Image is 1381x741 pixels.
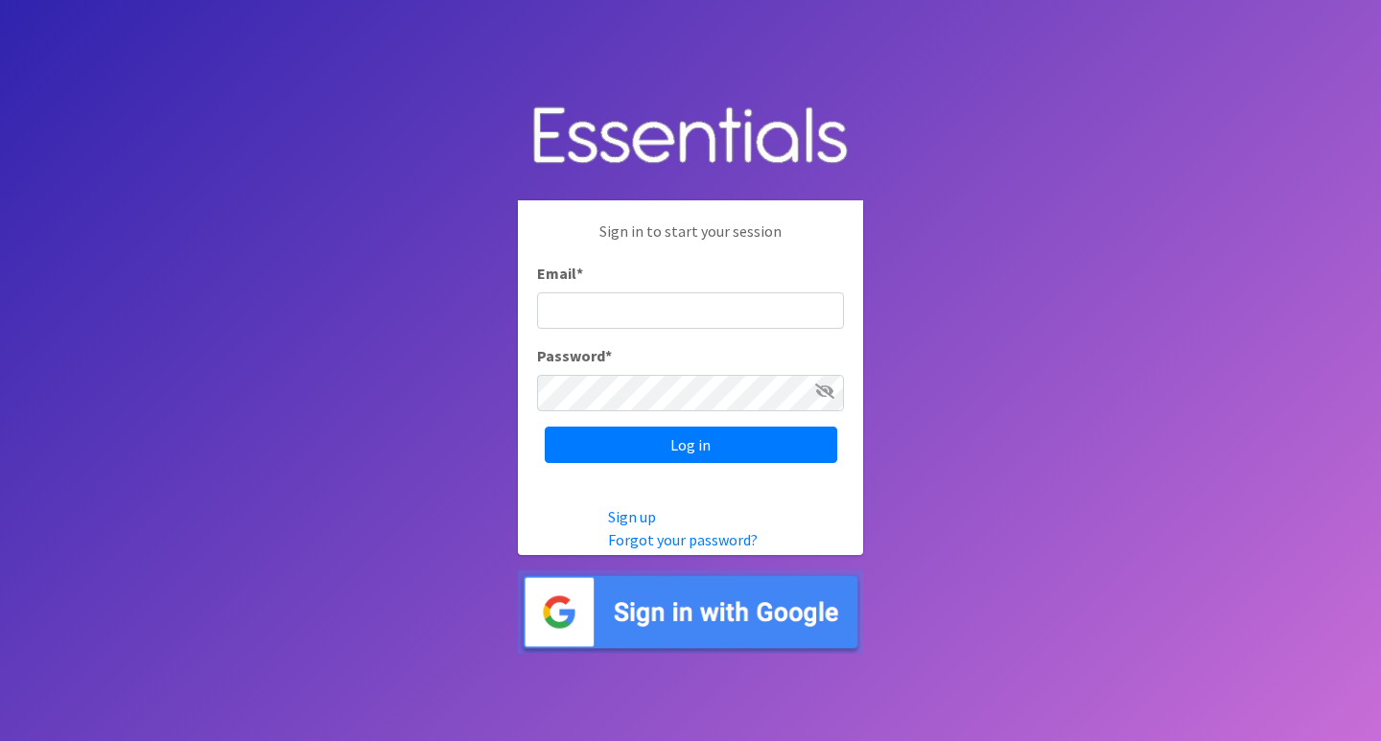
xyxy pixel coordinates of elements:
[537,220,844,262] p: Sign in to start your session
[537,262,583,285] label: Email
[518,87,863,186] img: Human Essentials
[608,530,758,549] a: Forgot your password?
[545,427,837,463] input: Log in
[608,507,656,526] a: Sign up
[537,344,612,367] label: Password
[576,264,583,283] abbr: required
[518,570,863,654] img: Sign in with Google
[605,346,612,365] abbr: required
